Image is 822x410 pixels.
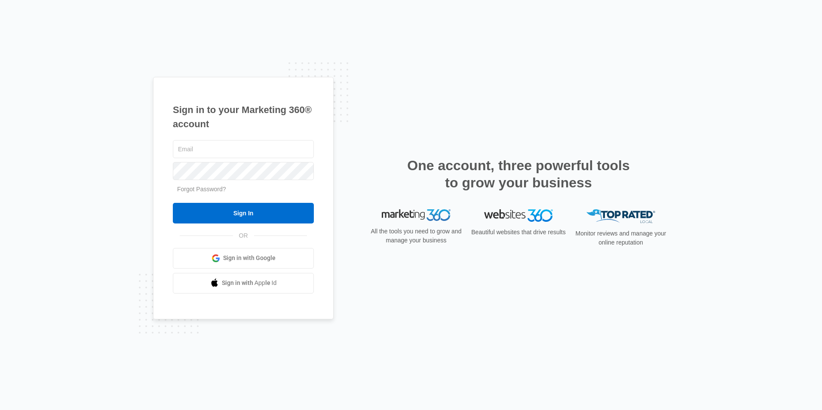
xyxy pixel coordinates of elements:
[405,157,632,191] h2: One account, three powerful tools to grow your business
[223,254,276,263] span: Sign in with Google
[173,140,314,158] input: Email
[484,209,553,222] img: Websites 360
[177,186,226,193] a: Forgot Password?
[573,229,669,247] p: Monitor reviews and manage your online reputation
[222,278,277,288] span: Sign in with Apple Id
[173,103,314,131] h1: Sign in to your Marketing 360® account
[586,209,655,223] img: Top Rated Local
[173,273,314,294] a: Sign in with Apple Id
[173,203,314,223] input: Sign In
[173,248,314,269] a: Sign in with Google
[233,231,254,240] span: OR
[382,209,451,221] img: Marketing 360
[470,228,567,237] p: Beautiful websites that drive results
[368,227,464,245] p: All the tools you need to grow and manage your business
